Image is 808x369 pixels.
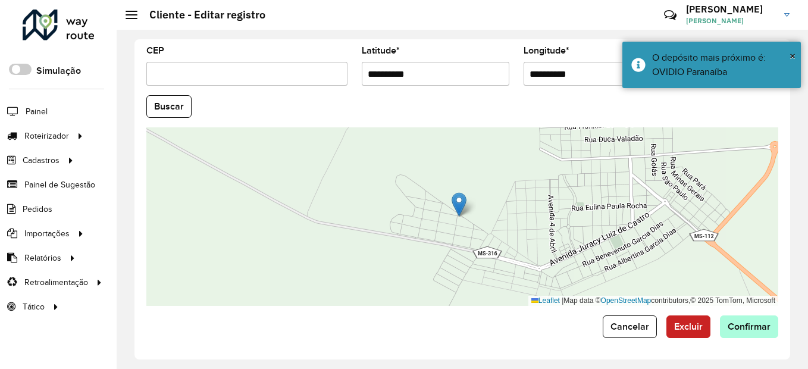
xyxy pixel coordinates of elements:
[528,296,778,306] div: Map data © contributors,© 2025 TomTom, Microsoft
[362,43,400,58] label: Latitude
[601,296,652,305] a: OpenStreetMap
[790,47,796,65] button: Close
[24,130,69,142] span: Roteirizador
[23,203,52,215] span: Pedidos
[531,296,560,305] a: Leaflet
[652,51,792,79] div: O depósito mais próximo é: OVIDIO Paranaíba
[657,2,683,28] a: Contato Rápido
[562,296,563,305] span: |
[23,154,59,167] span: Cadastros
[146,43,164,58] label: CEP
[24,252,61,264] span: Relatórios
[524,43,569,58] label: Longitude
[23,301,45,313] span: Tático
[24,227,70,240] span: Importações
[603,315,657,338] button: Cancelar
[146,95,192,118] button: Buscar
[686,4,775,15] h3: [PERSON_NAME]
[24,179,95,191] span: Painel de Sugestão
[720,315,778,338] button: Confirmar
[452,192,466,217] img: Marker
[24,276,88,289] span: Retroalimentação
[26,105,48,118] span: Painel
[728,321,771,332] span: Confirmar
[790,49,796,62] span: ×
[137,8,265,21] h2: Cliente - Editar registro
[36,64,81,78] label: Simulação
[610,321,649,332] span: Cancelar
[666,315,710,338] button: Excluir
[686,15,775,26] span: [PERSON_NAME]
[674,321,703,332] span: Excluir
